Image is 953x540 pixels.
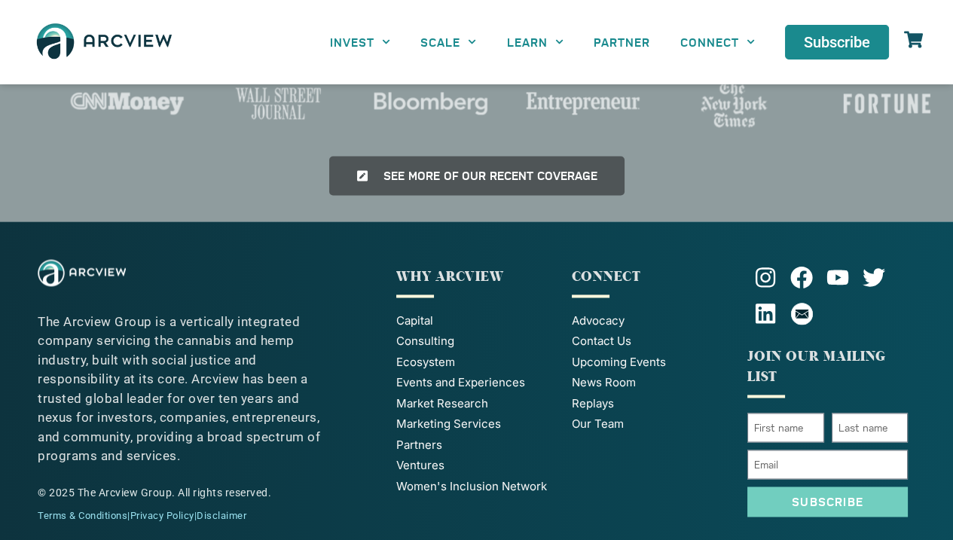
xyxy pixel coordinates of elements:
[572,395,732,413] a: Replays
[405,25,491,59] a: SCALE
[572,374,732,392] a: News Room
[572,333,732,350] a: Contact Us
[510,66,655,141] div: 6 / 10
[396,457,557,474] a: Ventures
[747,413,824,442] input: First name
[662,66,807,141] a: NYT
[572,313,732,330] a: Advocacy
[572,267,732,287] div: CONNECT
[383,169,597,182] span: See more of our recent coverage
[38,259,126,286] img: The Arcview Group
[396,478,557,496] a: Women's Inclusion Network
[747,450,908,479] input: Email
[747,413,908,524] form: Mailing list
[396,416,557,433] a: Marketing Services
[396,313,557,330] a: Capital
[359,66,503,141] a: Bloomberg
[396,395,488,413] span: Market Research
[579,25,665,59] a: PARTNER
[747,487,908,517] button: Subscribe
[329,156,625,195] a: See more of our recent coverage
[315,25,770,59] nav: Menu
[396,416,501,433] span: Marketing Services
[572,354,732,371] a: Upcoming Events
[804,35,870,50] span: Subscribe
[572,313,625,330] span: Advocacy
[785,25,889,59] a: Subscribe
[792,496,863,508] span: Subscribe
[206,66,351,141] div: 4 / 10
[396,374,557,392] a: Events and Experiences
[396,333,557,350] a: Consulting
[572,333,631,350] span: Contact Us
[396,354,455,371] span: Ecosystem
[197,510,246,521] a: Disclaimer
[38,313,332,466] p: The Arcview Group is a vertically integrated company servicing the cannabis and hemp industry, bu...
[206,66,351,141] a: WSJ
[492,25,579,59] a: LEARN
[832,413,909,442] input: Last name
[747,346,908,387] p: JOIN OUR MAILING LIST
[54,66,199,141] div: 3 / 10
[396,333,454,350] span: Consulting
[38,508,332,523] div: | |
[359,66,503,141] div: 5 / 10
[396,354,557,371] a: Ecosystem
[315,25,405,59] a: INVEST
[396,437,557,454] a: Partners
[572,354,666,371] span: Upcoming Events
[572,416,732,433] a: Our Team
[572,395,614,413] span: Replays
[396,457,444,474] span: Ventures
[130,510,194,521] a: Privacy Policy
[510,66,655,141] a: Entrepreneur
[572,416,624,433] span: Our Team
[38,485,332,501] div: © 2025 The Arcview Group. All rights reserved.
[38,510,127,521] a: Terms & Conditions
[30,15,179,69] img: The Arcview Group
[396,437,442,454] span: Partners
[54,66,199,141] a: CNNMoney
[396,395,557,413] a: Market Research
[662,66,807,141] div: 7 / 10
[396,478,547,496] span: Women's Inclusion Network
[396,374,525,392] span: Events and Experiences
[572,374,636,392] span: News Room
[396,313,433,330] span: Capital
[396,267,557,287] p: WHY ARCVIEW
[665,25,770,59] a: CONNECT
